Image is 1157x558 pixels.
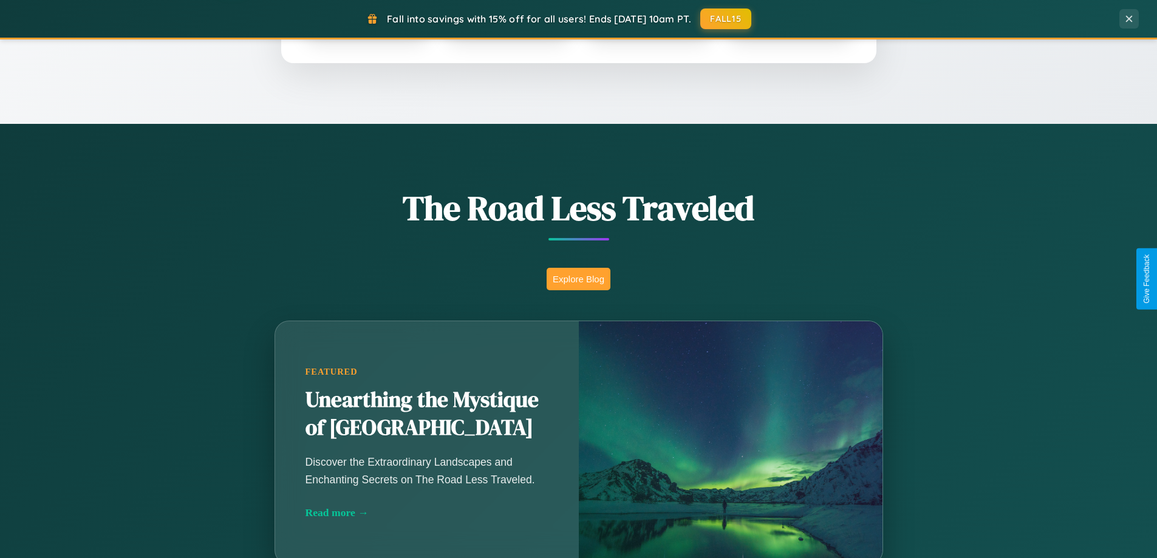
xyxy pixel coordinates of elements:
div: Featured [305,367,548,377]
button: Explore Blog [547,268,610,290]
button: FALL15 [700,9,751,29]
h2: Unearthing the Mystique of [GEOGRAPHIC_DATA] [305,386,548,442]
h1: The Road Less Traveled [214,185,943,231]
p: Discover the Extraordinary Landscapes and Enchanting Secrets on The Road Less Traveled. [305,454,548,488]
span: Fall into savings with 15% off for all users! Ends [DATE] 10am PT. [387,13,691,25]
div: Read more → [305,506,548,519]
div: Give Feedback [1142,254,1151,304]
